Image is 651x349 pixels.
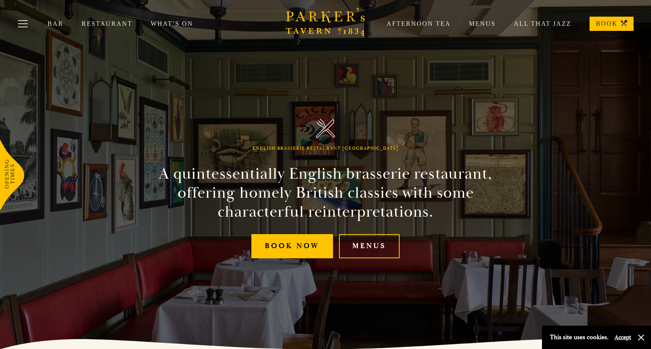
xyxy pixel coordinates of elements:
img: Parker's Tavern Brasserie Cambridge [316,118,335,138]
button: Close and accept [637,334,645,341]
h2: A quintessentially English brasserie restaurant, offering homely British classics with some chara... [145,164,506,221]
a: Book Now [251,234,333,258]
button: Accept [615,334,631,341]
a: Menus [339,234,400,258]
p: This site uses cookies. [550,332,609,343]
h1: English Brasserie Restaurant [GEOGRAPHIC_DATA] [253,146,398,151]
